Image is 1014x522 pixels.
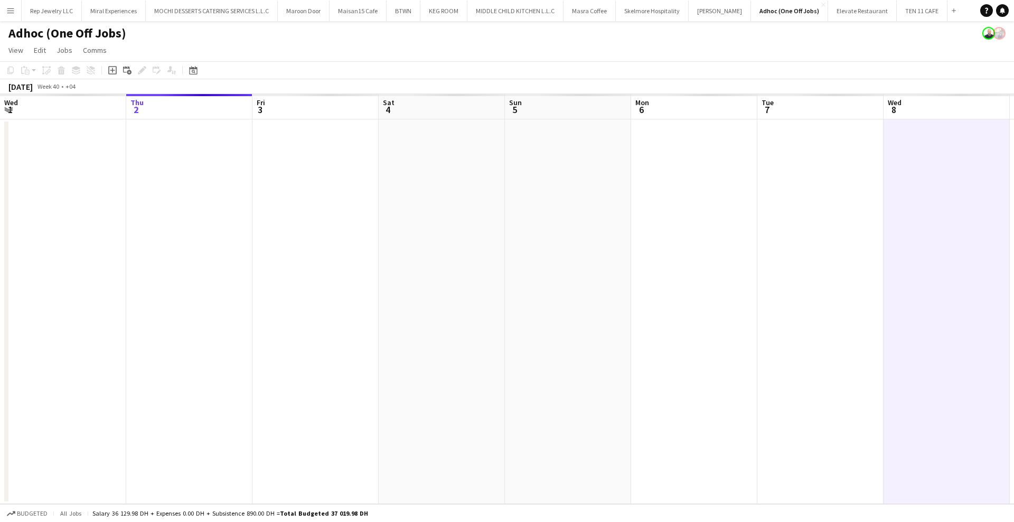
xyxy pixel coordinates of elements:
span: Thu [130,98,144,107]
span: Edit [34,45,46,55]
span: 7 [760,104,774,116]
button: Miral Experiences [82,1,146,21]
span: Fri [257,98,265,107]
button: Maroon Door [278,1,330,21]
div: Salary 36 129.98 DH + Expenses 0.00 DH + Subsistence 890.00 DH = [92,509,368,517]
button: MOCHI DESSERTS CATERING SERVICES L.L.C [146,1,278,21]
button: Budgeted [5,508,49,519]
app-user-avatar: Houssam Hussein [982,27,995,40]
button: Elevate Restaurant [828,1,897,21]
a: Comms [79,43,111,57]
span: Week 40 [35,82,61,90]
span: Sat [383,98,395,107]
div: [DATE] [8,81,33,92]
button: KEG ROOM [420,1,467,21]
span: 1 [3,104,18,116]
span: Total Budgeted 37 019.98 DH [280,509,368,517]
div: +04 [65,82,76,90]
span: 4 [381,104,395,116]
a: View [4,43,27,57]
button: Skelmore Hospitality [616,1,689,21]
button: Masra Coffee [564,1,616,21]
span: Wed [4,98,18,107]
span: Mon [635,98,649,107]
button: [PERSON_NAME] [689,1,751,21]
span: Comms [83,45,107,55]
button: BTWN [387,1,420,21]
span: 6 [634,104,649,116]
h1: Adhoc (One Off Jobs) [8,25,126,41]
span: Tue [762,98,774,107]
span: Sun [509,98,522,107]
button: Rep Jewelry LLC [22,1,82,21]
button: Maisan15 Cafe [330,1,387,21]
span: All jobs [58,509,83,517]
a: Edit [30,43,50,57]
button: TEN 11 CAFE [897,1,947,21]
app-user-avatar: Venus Joson [993,27,1006,40]
span: Wed [888,98,902,107]
a: Jobs [52,43,77,57]
span: 5 [508,104,522,116]
span: Budgeted [17,510,48,517]
span: 3 [255,104,265,116]
span: Jobs [57,45,72,55]
button: MIDDLE CHILD KITCHEN L.L.C [467,1,564,21]
span: View [8,45,23,55]
span: 8 [886,104,902,116]
span: 2 [129,104,144,116]
button: Adhoc (One Off Jobs) [751,1,828,21]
